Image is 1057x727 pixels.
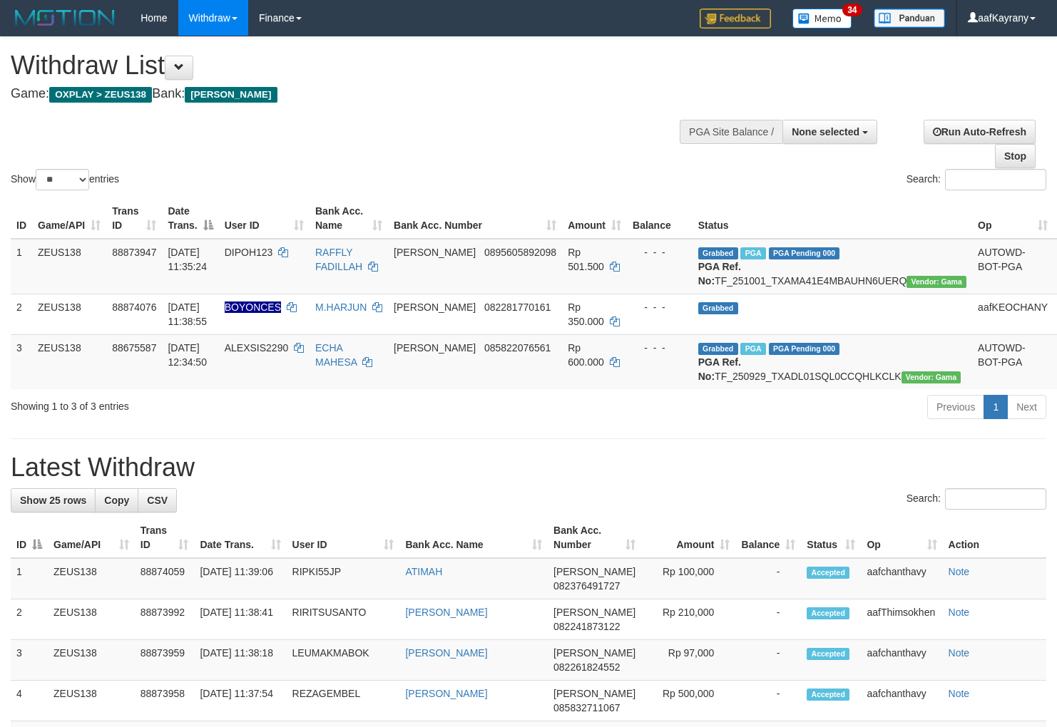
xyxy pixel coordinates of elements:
[553,702,620,713] span: Copy 085832711067 to clipboard
[972,239,1053,294] td: AUTOWD-BOT-PGA
[553,566,635,577] span: [PERSON_NAME]
[949,566,970,577] a: Note
[399,517,548,558] th: Bank Acc. Name: activate to sort column ascending
[11,393,430,413] div: Showing 1 to 3 of 3 entries
[135,681,195,721] td: 88873958
[927,395,984,419] a: Previous
[135,599,195,640] td: 88873992
[225,342,289,354] span: ALEXSIS2290
[287,681,400,721] td: REZAGEMBEL
[112,247,156,258] span: 88873947
[553,580,620,592] span: Copy 082376491727 to clipboard
[287,640,400,681] td: LEUMAKMABOK
[11,169,119,190] label: Show entries
[792,126,859,138] span: None selected
[568,342,604,368] span: Rp 600.000
[861,640,942,681] td: aafchanthavy
[553,688,635,699] span: [PERSON_NAME]
[32,294,106,334] td: ZEUS138
[135,558,195,599] td: 88874059
[698,247,738,259] span: Grabbed
[641,681,735,721] td: Rp 500,000
[568,301,604,327] span: Rp 350.000
[995,144,1036,168] a: Stop
[104,495,129,506] span: Copy
[807,648,849,660] span: Accepted
[861,599,942,640] td: aafThimsokhen
[633,300,687,314] div: - - -
[394,247,476,258] span: [PERSON_NAME]
[943,517,1046,558] th: Action
[972,294,1053,334] td: aafKEOCHANY
[735,640,801,681] td: -
[11,640,48,681] td: 3
[641,599,735,640] td: Rp 210,000
[11,453,1046,482] h1: Latest Withdraw
[405,566,442,577] a: ATIMAH
[185,87,277,103] span: [PERSON_NAME]
[735,517,801,558] th: Balance: activate to sort column ascending
[11,517,48,558] th: ID: activate to sort column descending
[11,599,48,640] td: 2
[194,640,286,681] td: [DATE] 11:38:18
[861,517,942,558] th: Op: activate to sort column ascending
[48,640,135,681] td: ZEUS138
[287,517,400,558] th: User ID: activate to sort column ascending
[11,198,32,239] th: ID
[874,9,945,28] img: panduan.png
[1007,395,1046,419] a: Next
[907,169,1046,190] label: Search:
[405,647,487,659] a: [PERSON_NAME]
[287,599,400,640] td: RIRITSUSANTO
[735,558,801,599] td: -
[11,87,690,101] h4: Game: Bank:
[842,4,862,16] span: 34
[48,517,135,558] th: Game/API: activate to sort column ascending
[949,647,970,659] a: Note
[698,356,741,382] b: PGA Ref. No:
[633,341,687,355] div: - - -
[315,342,357,368] a: ECHA MAHESA
[945,488,1046,510] input: Search:
[740,343,765,355] span: Marked by aafpengsreynich
[945,169,1046,190] input: Search:
[11,558,48,599] td: 1
[32,334,106,389] td: ZEUS138
[553,661,620,673] span: Copy 082261824552 to clipboard
[287,558,400,599] td: RIPKI55JP
[135,640,195,681] td: 88873959
[36,169,89,190] select: Showentries
[95,488,138,512] a: Copy
[168,247,207,272] span: [DATE] 11:35:24
[112,342,156,354] span: 88675587
[693,334,972,389] td: TF_250929_TXADL01SQL0CCQHLKCLK
[548,517,641,558] th: Bank Acc. Number: activate to sort column ascending
[394,301,476,313] span: [PERSON_NAME]
[32,239,106,294] td: ZEUS138
[315,301,367,313] a: M.HARJUN
[735,599,801,640] td: -
[194,681,286,721] td: [DATE] 11:37:54
[972,198,1053,239] th: Op: activate to sort column ascending
[693,239,972,294] td: TF_251001_TXAMA41E4MBAUHN6UERQ
[11,488,96,512] a: Show 25 rows
[553,621,620,632] span: Copy 082241873122 to clipboard
[11,51,690,80] h1: Withdraw List
[11,7,119,29] img: MOTION_logo.png
[219,198,310,239] th: User ID: activate to sort column ascending
[394,342,476,354] span: [PERSON_NAME]
[641,640,735,681] td: Rp 97,000
[698,261,741,287] b: PGA Ref. No:
[861,558,942,599] td: aafchanthavy
[633,245,687,259] div: - - -
[11,681,48,721] td: 4
[484,301,551,313] span: Copy 082281770161 to clipboard
[769,247,840,259] span: PGA Pending
[225,301,281,313] span: Nama rekening ada tanda titik/strip, harap diedit
[194,517,286,558] th: Date Trans.: activate to sort column ascending
[20,495,86,506] span: Show 25 rows
[553,607,635,618] span: [PERSON_NAME]
[168,342,207,368] span: [DATE] 12:34:50
[194,558,286,599] td: [DATE] 11:39:06
[49,87,152,103] span: OXPLAY > ZEUS138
